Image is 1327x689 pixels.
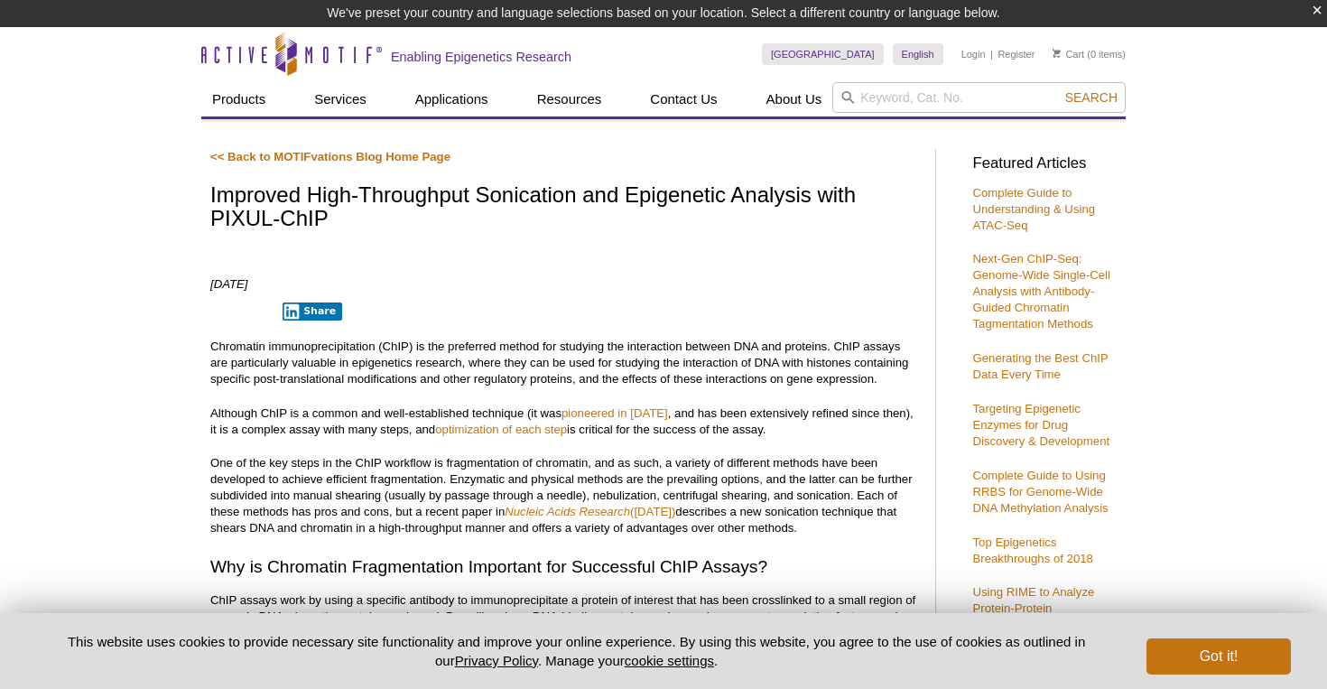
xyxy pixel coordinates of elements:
a: Complete Guide to Using RRBS for Genome-Wide DNA Methylation Analysis [972,469,1108,515]
p: This website uses cookies to provide necessary site functionality and improve your online experie... [36,632,1117,670]
a: Complete Guide to Understanding & Using ATAC-Seq [972,186,1095,232]
a: Applications [404,82,499,116]
a: Using RIME to Analyze Protein-Protein Interactions on Chromatin [972,585,1109,631]
li: (0 items) [1053,43,1126,65]
a: optimization of each step [435,423,567,436]
a: << Back to MOTIFvations Blog Home Page [210,150,450,163]
a: Cart [1053,48,1084,61]
a: [GEOGRAPHIC_DATA] [762,43,884,65]
a: English [893,43,943,65]
a: Top Epigenetics Breakthroughs of 2018 [972,535,1092,565]
a: Targeting Epigenetic Enzymes for Drug Discovery & Development [972,402,1109,448]
a: Contact Us [639,82,728,116]
a: Register [998,48,1035,61]
em: Nucleic Acids Research [505,505,630,518]
a: pioneered in [DATE] [561,406,668,420]
a: Login [961,48,986,61]
p: One of the key steps in the ChIP workflow is fragmentation of chromatin, and as such, a variety o... [210,455,917,536]
li: | [990,43,993,65]
p: ChIP assays work by using a specific antibody to immunoprecipitate a protein of interest that has... [210,592,917,674]
h3: Featured Articles [972,156,1117,172]
a: Services [303,82,377,116]
p: Although ChIP is a common and well-established technique (it was , and has been extensively refin... [210,405,917,438]
a: About Us [756,82,833,116]
button: Got it! [1146,638,1291,675]
p: Chromatin immunoprecipitation (ChIP) is the preferred method for studying the interaction between... [210,339,917,387]
a: Privacy Policy [455,653,538,668]
a: Products [201,82,276,116]
a: Generating the Best ChIP Data Every Time [972,351,1108,381]
iframe: X Post Button [210,302,270,320]
a: Next-Gen ChIP-Seq: Genome-Wide Single-Cell Analysis with Antibody-Guided Chromatin Tagmentation M... [972,252,1109,331]
img: Your Cart [1053,49,1061,58]
a: Nucleic Acids Research([DATE]) [505,505,675,518]
h1: Improved High-Throughput Sonication and Epigenetic Analysis with PIXUL-ChIP [210,183,917,233]
a: Resources [526,82,613,116]
button: Share [283,303,343,321]
button: cookie settings [625,653,714,668]
input: Keyword, Cat. No. [832,82,1126,113]
button: Search [1060,89,1123,106]
em: [DATE] [210,277,248,291]
h2: Why is Chromatin Fragmentation Important for Successful ChIP Assays? [210,554,917,579]
h2: Enabling Epigenetics Research [391,49,571,65]
span: Search [1065,90,1118,105]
